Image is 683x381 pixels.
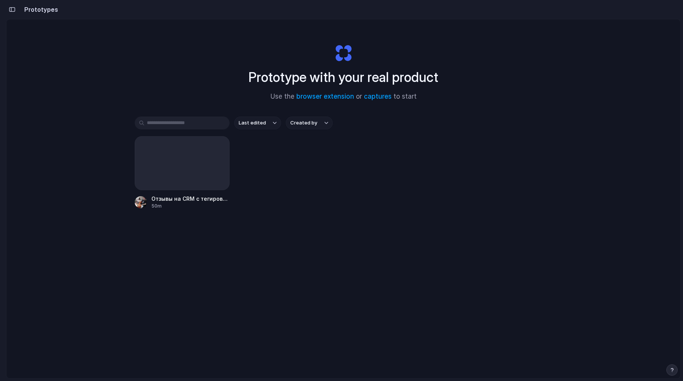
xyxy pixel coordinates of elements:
h1: Prototype with your real product [249,67,438,87]
span: Created by [290,119,317,127]
span: Отзывы на CRM с тегированием [151,195,230,203]
h2: Prototypes [21,5,58,14]
span: Use the or to start [271,92,417,102]
div: 50m [151,203,230,209]
a: captures [364,93,392,100]
button: Last edited [234,117,281,129]
button: Created by [286,117,333,129]
span: Last edited [239,119,266,127]
a: browser extension [296,93,354,100]
a: Отзывы на CRM с тегированием50m [135,136,230,209]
